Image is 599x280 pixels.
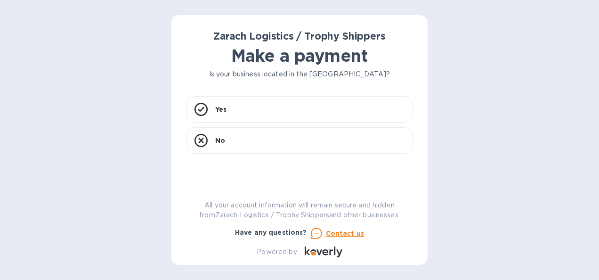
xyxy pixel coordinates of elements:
[186,200,413,220] p: All your account information will remain secure and hidden from Zarach Logistics / Trophy Shipper...
[215,136,225,145] p: No
[257,247,297,257] p: Powered by
[326,230,364,237] u: Contact us
[186,69,413,79] p: Is your business located in the [GEOGRAPHIC_DATA]?
[213,30,385,42] b: Zarach Logistics / Trophy Shippers
[235,229,307,236] b: Have any questions?
[186,46,413,66] h1: Make a payment
[215,105,227,114] p: Yes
